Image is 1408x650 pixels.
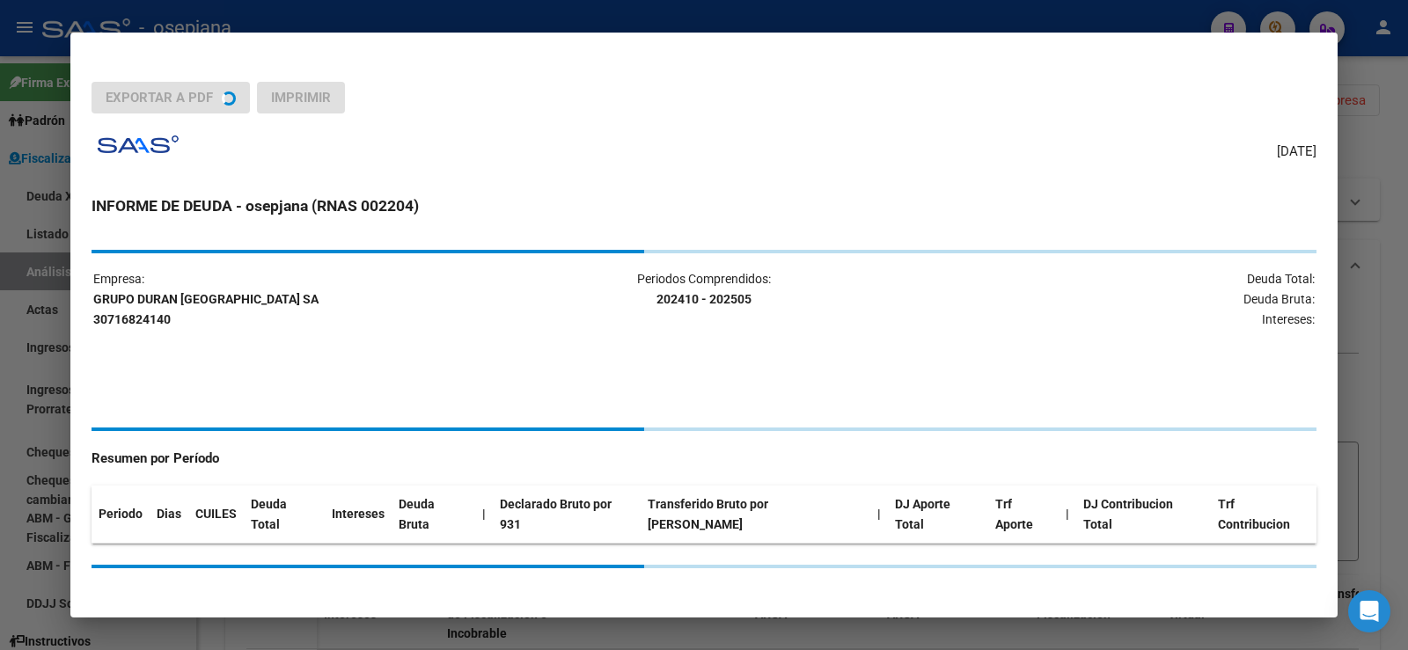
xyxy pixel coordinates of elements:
h3: INFORME DE DEUDA - osepjana (RNAS 002204) [92,194,1316,217]
th: Deuda Bruta [392,486,474,544]
p: Empresa: [93,269,499,329]
p: Deuda Total: Deuda Bruta: Intereses: [909,269,1315,329]
div: Open Intercom Messenger [1348,590,1390,632]
th: Trf Contribucion [1211,486,1316,544]
th: Deuda Total [244,486,325,544]
th: Periodo [92,486,150,544]
p: Periodos Comprendidos: [501,269,906,310]
span: [DATE] [1277,142,1316,162]
button: Imprimir [257,82,345,113]
h4: Resumen por Período [92,449,1316,469]
span: Imprimir [271,90,331,106]
th: | [1059,486,1076,544]
button: Exportar a PDF [92,82,250,113]
th: Intereses [325,486,392,544]
th: Trf Aporte [988,486,1060,544]
strong: 202410 - 202505 [656,292,752,306]
th: Dias [150,486,188,544]
th: | [475,486,493,544]
th: DJ Aporte Total [888,486,988,544]
th: CUILES [188,486,244,544]
th: DJ Contribucion Total [1076,486,1211,544]
th: Transferido Bruto por [PERSON_NAME] [641,486,870,544]
span: Exportar a PDF [106,90,213,106]
th: Declarado Bruto por 931 [493,486,641,544]
th: | [870,486,888,544]
strong: GRUPO DURAN [GEOGRAPHIC_DATA] SA 30716824140 [93,292,319,326]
